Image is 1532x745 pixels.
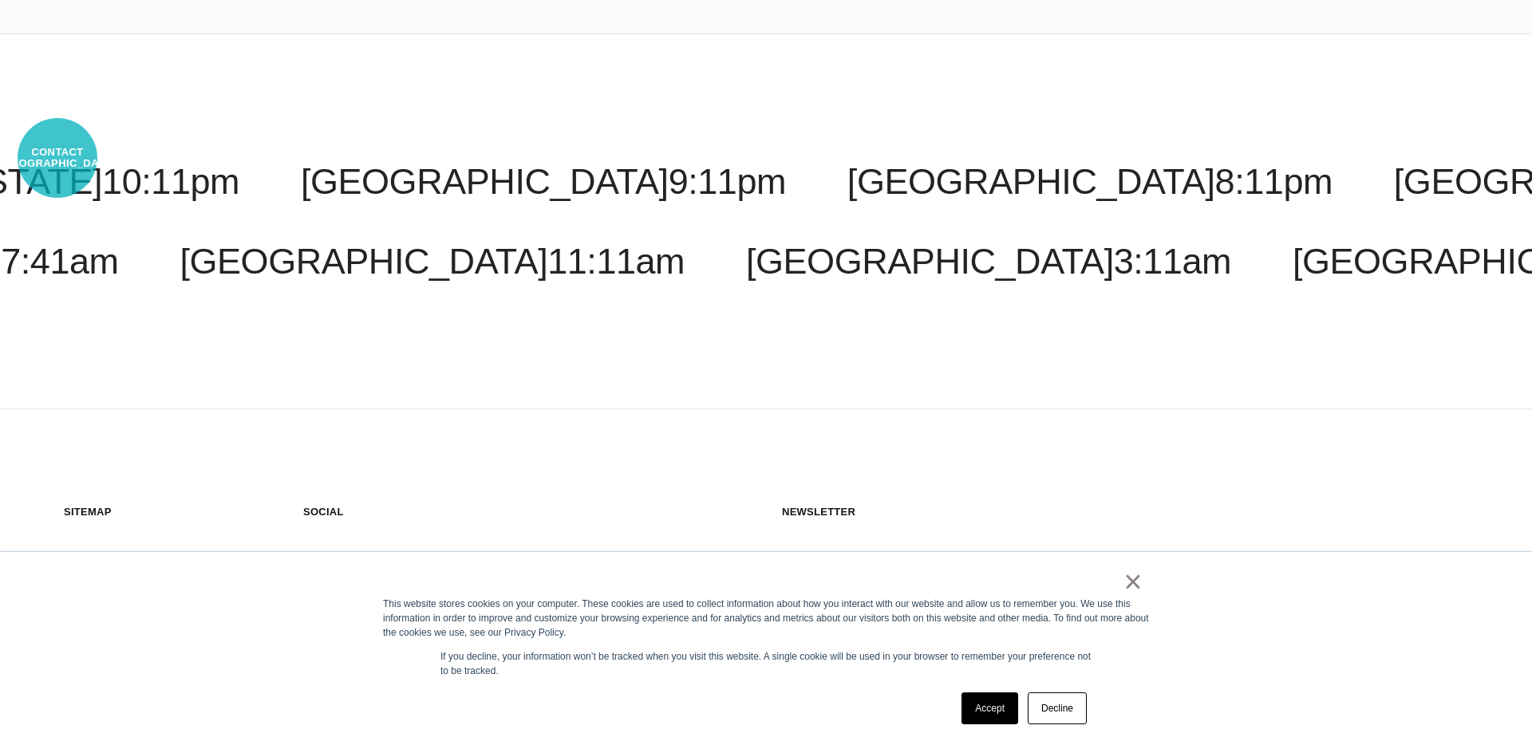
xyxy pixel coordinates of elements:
[1123,574,1143,589] a: ×
[1028,692,1087,724] a: Decline
[669,161,786,202] span: 9:11pm
[64,505,271,518] h5: Sitemap
[547,241,685,282] span: 11:11am
[180,241,685,282] a: [GEOGRAPHIC_DATA]11:11am
[1,241,118,282] span: 7:41am
[1215,161,1333,202] span: 8:11pm
[301,161,786,202] a: [GEOGRAPHIC_DATA]9:11pm
[746,241,1231,282] a: [GEOGRAPHIC_DATA]3:11am
[303,505,511,518] h5: Social
[1114,241,1231,282] span: 3:11am
[440,649,1092,678] p: If you decline, your information won’t be tracked when you visit this website. A single cookie wi...
[782,505,1468,518] h5: Newsletter
[847,161,1333,202] a: [GEOGRAPHIC_DATA]8:11pm
[102,161,239,202] span: 10:11pm
[383,597,1149,640] div: This website stores cookies on your computer. These cookies are used to collect information about...
[961,692,1018,724] a: Accept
